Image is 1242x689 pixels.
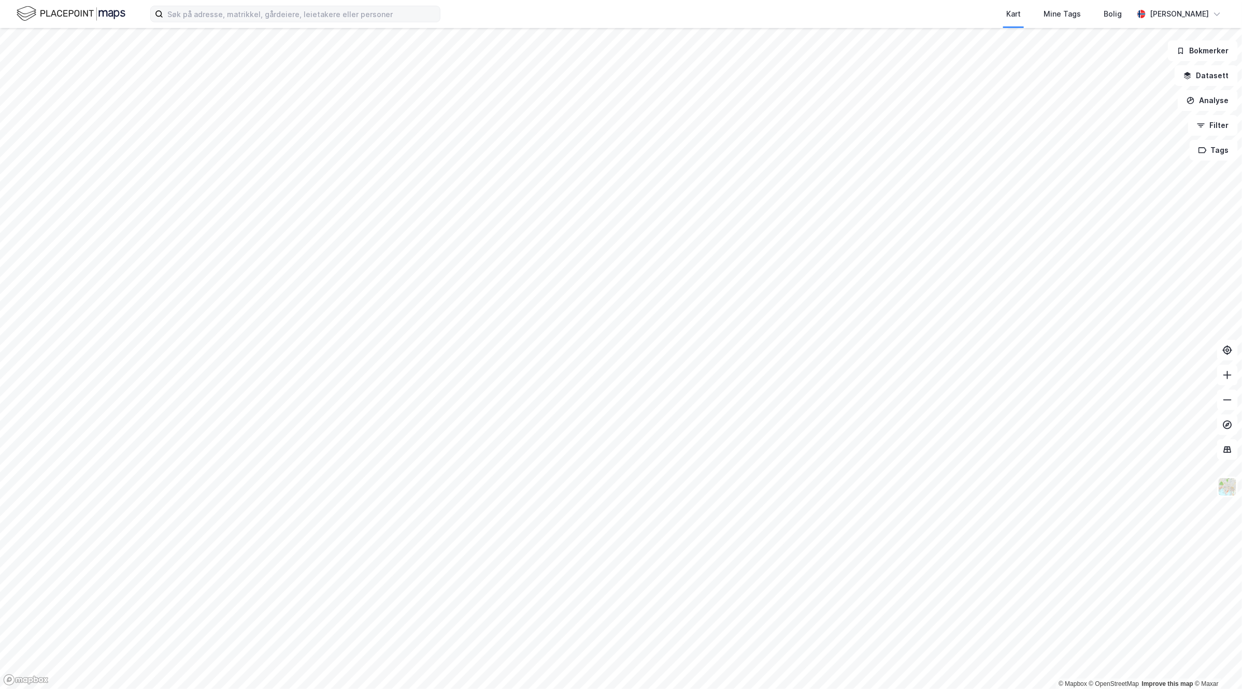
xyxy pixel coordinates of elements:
[1044,8,1081,20] div: Mine Tags
[1150,8,1209,20] div: [PERSON_NAME]
[1006,8,1021,20] div: Kart
[163,6,440,22] input: Søk på adresse, matrikkel, gårdeiere, leietakere eller personer
[17,5,125,23] img: logo.f888ab2527a4732fd821a326f86c7f29.svg
[1190,639,1242,689] iframe: Chat Widget
[1104,8,1122,20] div: Bolig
